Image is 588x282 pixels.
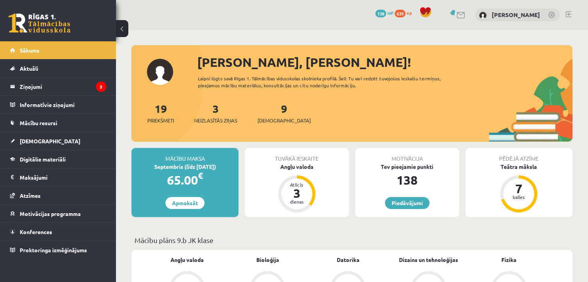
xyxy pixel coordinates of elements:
a: 3Neizlasītās ziņas [194,102,237,124]
a: 639 xp [395,10,416,16]
a: Informatīvie ziņojumi [10,96,106,114]
div: dienas [285,199,308,204]
a: Apmaksāt [165,197,205,209]
a: Teātra māksla 7 balles [465,163,573,214]
div: [PERSON_NAME], [PERSON_NAME]! [197,53,573,71]
div: Laipni lūgts savā Rīgas 1. Tālmācības vidusskolas skolnieka profilā. Šeit Tu vari redzēt tuvojošo... [198,75,463,89]
div: balles [507,195,530,199]
div: 65.00 [131,171,239,189]
a: Rīgas 1. Tālmācības vidusskola [9,14,70,33]
div: Atlicis [285,182,308,187]
div: Pēdējā atzīme [465,148,573,163]
div: 7 [507,182,530,195]
a: Digitālie materiāli [10,150,106,168]
a: Atzīmes [10,187,106,204]
a: Proktoringa izmēģinājums [10,241,106,259]
a: Piedāvājumi [385,197,429,209]
span: Proktoringa izmēģinājums [20,246,87,253]
span: mP [387,10,394,16]
div: Septembris (līdz [DATE]) [131,163,239,171]
a: Aktuāli [10,59,106,77]
span: Neizlasītās ziņas [194,117,237,124]
a: Fizika [501,256,516,264]
i: 3 [96,82,106,92]
span: € [198,170,203,181]
span: Sākums [20,47,39,54]
span: Aktuāli [20,65,38,72]
a: Dizains un tehnoloģijas [399,256,458,264]
div: Angļu valoda [245,163,349,171]
span: Mācību resursi [20,119,57,126]
span: Priekšmeti [147,117,174,124]
a: 9[DEMOGRAPHIC_DATA] [257,102,311,124]
span: [DEMOGRAPHIC_DATA] [20,138,80,144]
span: 639 [395,10,406,17]
span: [DEMOGRAPHIC_DATA] [257,117,311,124]
span: Konferences [20,228,52,235]
div: Motivācija [355,148,459,163]
a: 19Priekšmeti [147,102,174,124]
span: Digitālie materiāli [20,156,66,163]
a: Konferences [10,223,106,241]
a: [PERSON_NAME] [492,11,540,19]
a: 138 mP [375,10,394,16]
span: 138 [375,10,386,17]
span: xp [407,10,412,16]
legend: Ziņojumi [20,78,106,95]
img: Kārlis Šūtelis [479,12,487,19]
span: Atzīmes [20,192,41,199]
div: Tev pieejamie punkti [355,163,459,171]
a: Bioloģija [256,256,279,264]
div: 138 [355,171,459,189]
a: Maksājumi [10,168,106,186]
div: 3 [285,187,308,199]
a: [DEMOGRAPHIC_DATA] [10,132,106,150]
legend: Maksājumi [20,168,106,186]
a: Datorika [337,256,360,264]
a: Mācību resursi [10,114,106,132]
a: Motivācijas programma [10,205,106,223]
div: Mācību maksa [131,148,239,163]
a: Ziņojumi3 [10,78,106,95]
a: Angļu valoda Atlicis 3 dienas [245,163,349,214]
div: Teātra māksla [465,163,573,171]
p: Mācību plāns 9.b JK klase [135,235,569,245]
legend: Informatīvie ziņojumi [20,96,106,114]
div: Tuvākā ieskaite [245,148,349,163]
span: Motivācijas programma [20,210,81,217]
a: Sākums [10,41,106,59]
a: Angļu valoda [170,256,204,264]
